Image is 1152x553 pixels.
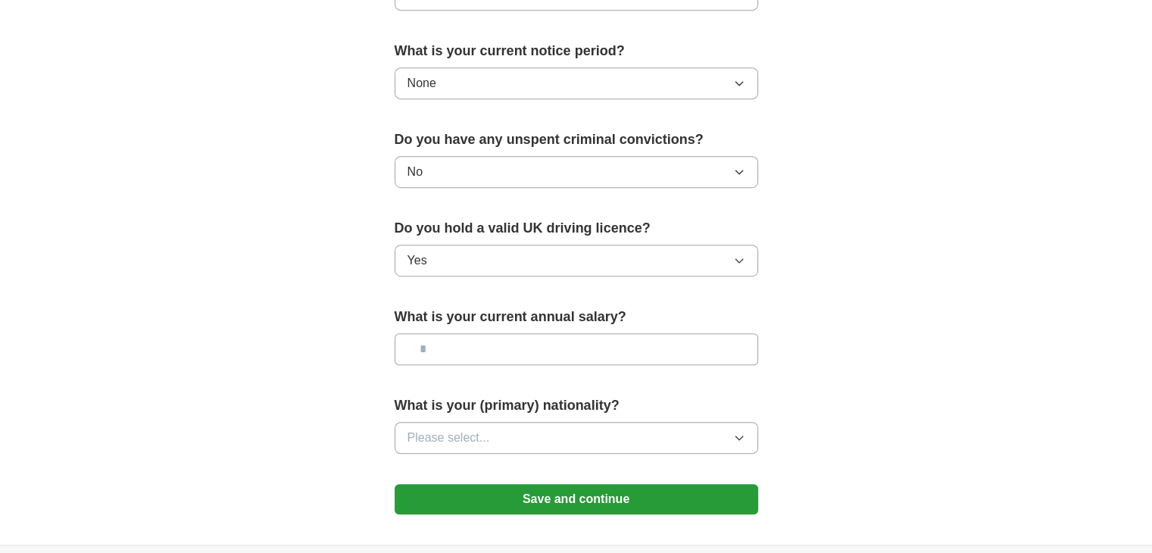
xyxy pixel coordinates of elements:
span: No [407,163,423,181]
button: Please select... [395,422,758,454]
label: Do you have any unspent criminal convictions? [395,130,758,150]
label: What is your current notice period? [395,41,758,61]
label: What is your (primary) nationality? [395,395,758,416]
label: What is your current annual salary? [395,307,758,327]
button: None [395,67,758,99]
span: None [407,74,436,92]
span: Yes [407,252,427,270]
button: Yes [395,245,758,276]
button: Save and continue [395,484,758,514]
label: Do you hold a valid UK driving licence? [395,218,758,239]
span: Please select... [407,429,490,447]
button: No [395,156,758,188]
